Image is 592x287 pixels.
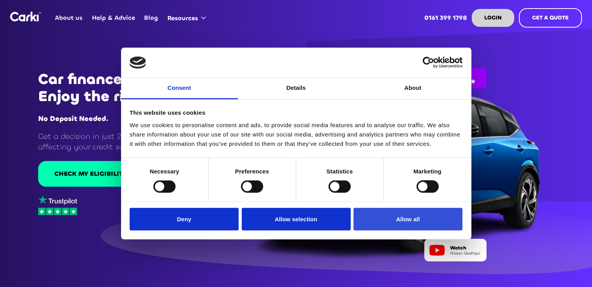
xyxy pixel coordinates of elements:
[38,114,108,123] strong: No Deposit Needed.
[424,14,467,22] strong: 0161 399 1798
[38,161,144,187] a: CHECK MY ELIGIBILITY
[167,14,198,23] div: Resources
[38,195,77,205] img: trustpilot
[413,168,441,174] strong: Marketing
[38,208,77,215] img: stars
[87,3,139,33] a: Help & Advice
[130,121,462,149] div: We use cookies to personalise content and ads, to provide social media features and to analyse ou...
[355,78,471,99] a: About
[519,8,582,28] a: GET A QUOTE
[130,208,239,230] button: Deny
[51,3,87,33] a: About us
[484,14,502,21] strong: LOGIN
[420,3,472,33] a: 0161 399 1798
[130,108,462,118] div: This website uses cookies
[353,208,462,230] button: Allow all
[121,78,238,99] a: Consent
[472,9,514,27] a: LOGIN
[38,71,213,105] h1: Car finance sorted. Enjoy the ride!
[394,57,462,68] a: Usercentrics Cookiebot - opens in a new window
[150,168,179,174] strong: Necessary
[38,131,213,152] p: Get a decision in just 20 seconds* without affecting your credit score
[140,3,163,33] a: Blog
[235,168,269,174] strong: Preferences
[10,12,41,21] a: home
[10,12,41,21] img: Logo
[130,56,146,69] img: logo
[532,14,569,21] strong: GET A QUOTE
[238,78,355,99] a: Details
[54,170,127,178] div: CHECK MY ELIGIBILITY
[163,3,214,33] div: Resources
[242,208,351,230] button: Allow selection
[327,168,353,174] strong: Statistics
